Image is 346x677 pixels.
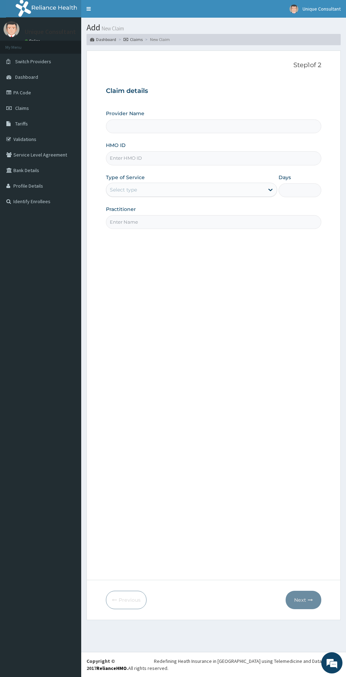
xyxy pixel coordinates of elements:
[81,652,346,677] footer: All rights reserved.
[106,215,321,229] input: Enter Name
[124,36,143,42] a: Claims
[15,58,51,65] span: Switch Providers
[106,87,321,95] h3: Claim details
[86,658,128,671] strong: Copyright © 2017 .
[4,21,19,37] img: User Image
[106,110,144,117] label: Provider Name
[86,23,341,32] h1: Add
[106,61,321,69] p: Step 1 of 2
[279,174,291,181] label: Days
[90,36,116,42] a: Dashboard
[154,658,341,665] div: Redefining Heath Insurance in [GEOGRAPHIC_DATA] using Telemedicine and Data Science!
[106,206,136,213] label: Practitioner
[15,105,29,111] span: Claims
[286,591,321,609] button: Next
[143,36,170,42] li: New Claim
[290,5,298,13] img: User Image
[106,174,145,181] label: Type of Service
[106,151,321,165] input: Enter HMO ID
[25,29,76,35] p: Unique Consultant
[25,39,42,43] a: Online
[100,26,124,31] small: New Claim
[110,186,137,193] div: Select type
[96,665,127,671] a: RelianceHMO
[106,591,147,609] button: Previous
[303,6,341,12] span: Unique Consultant
[106,142,126,149] label: HMO ID
[15,74,38,80] span: Dashboard
[15,120,28,127] span: Tariffs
